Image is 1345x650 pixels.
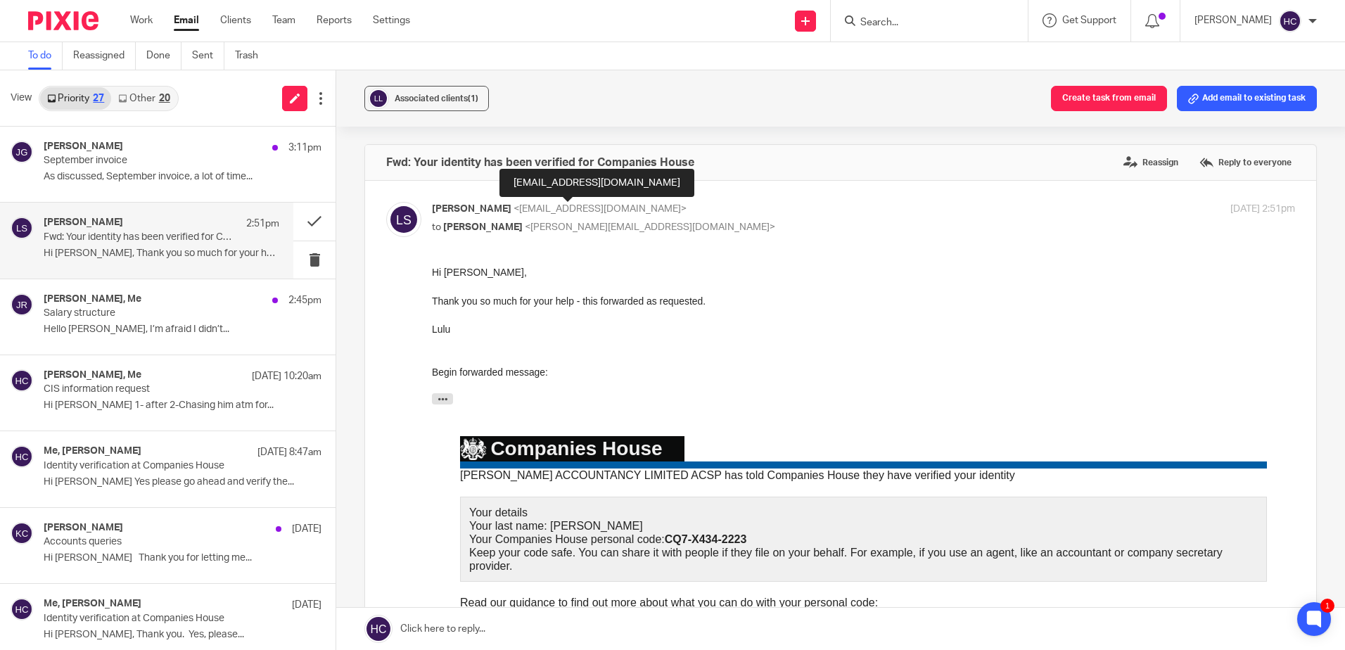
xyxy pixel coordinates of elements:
p: Fwd: Your identity has been verified for Companies House [44,231,232,243]
img: svg%3E [11,293,33,316]
button: Add email to existing task [1177,86,1317,111]
p: 2:51pm [246,217,279,231]
span: Associated clients [395,94,478,103]
p: Read our guidance to find out more about what you can do with your personal code: [28,331,835,344]
h2: If you think there has been a mistake [28,518,835,531]
li: sign in or create sign in details using [46,437,824,451]
span: <[EMAIL_ADDRESS][DOMAIN_NAME]> [514,204,687,214]
h4: [PERSON_NAME] [44,522,123,534]
p: [DATE] 10:20am [252,369,321,383]
p: As discussed, September invoice, a lot of time... [44,171,321,183]
a: Reports [317,13,352,27]
p: Contact us as soon as possible. [28,532,835,545]
p: [DATE] [292,522,321,536]
label: Reply to everyone [1196,152,1295,173]
span: to [432,222,441,232]
a: Sent [192,42,224,70]
img: Companies House Crest [28,172,55,195]
a: Team [272,13,295,27]
span: View [11,91,32,106]
p: [EMAIL_ADDRESS][DOMAIN_NAME] [28,545,835,559]
img: svg%3E [11,445,33,468]
p: Keep your code safe. You can share it with people if they file on your behalf. For example, if yo... [37,281,826,307]
a: [URL][DOMAIN_NAME]. [28,345,150,357]
input: Search [859,17,986,30]
h4: [PERSON_NAME] [44,141,123,153]
a: Reassigned [73,42,136,70]
p: Identity verification at Companies House [44,460,266,472]
p: Identity verification at Companies House [44,613,266,625]
p: 3:11pm [288,141,321,155]
li: enter your Companies House personal code [46,451,824,465]
a: Companies House [58,172,230,194]
p: Hi [PERSON_NAME] Thank you for letting me... [44,552,321,564]
img: svg%3E [368,88,389,109]
p: [DATE] [292,598,321,612]
img: svg%3E [11,369,33,392]
a: To do [28,42,63,70]
span: [PERSON_NAME] [432,204,511,214]
p: Salary structure [44,307,266,319]
img: svg%3E [386,202,421,237]
a: Work [130,13,153,27]
div: [EMAIL_ADDRESS][DOMAIN_NAME] [499,169,694,197]
a: Settings [373,13,410,27]
div: 27 [93,94,104,103]
strong: Email: [28,546,62,558]
a: Done [146,42,181,70]
div: 20 [159,94,170,103]
img: svg%3E [11,217,33,239]
img: svg%3E [11,141,33,163]
p: Hi [PERSON_NAME], Thank you so much for your help... [44,248,279,260]
p: 0303 1234 500 [28,559,835,572]
a: Other20 [111,87,177,110]
h4: Me, [PERSON_NAME] [44,598,141,610]
strong: Telephone: [28,559,87,571]
li: enter your date of birth [46,465,824,479]
p: [DATE] 8:47am [257,445,321,459]
a: [URL][DOMAIN_NAME] [167,586,286,598]
p: Your Companies House personal code: [37,267,826,281]
p: Hi [PERSON_NAME], Thank you. Yes, please... [44,629,321,641]
p: September invoice [44,155,266,167]
h4: Me, [PERSON_NAME] [44,445,141,457]
span: <[PERSON_NAME][EMAIL_ADDRESS][DOMAIN_NAME]> [525,222,775,232]
h2: Your details [37,241,826,254]
img: svg%3E [11,598,33,620]
p: [PERSON_NAME] ACCOUNTANCY LIMITED ACSP has told Companies House they have verified your identity [28,203,835,217]
p: [PERSON_NAME] [1194,13,1272,27]
p: Hello [PERSON_NAME], I’m afraid I didn’t... [44,324,321,336]
p: This email was sent from an email address which cannot accept incoming mail. Do not reply directl... [28,599,835,613]
h4: Fwd: Your identity has been verified for Companies House [386,155,694,170]
a: [URL][DOMAIN_NAME] [46,480,165,492]
p: [DATE] 2:51pm [1230,202,1295,217]
h4: [PERSON_NAME], Me [44,369,141,381]
p: 2:45pm [288,293,321,307]
strong: [EMAIL_ADDRESS][DOMAIN_NAME] [227,438,423,450]
a: Clients [220,13,251,27]
a: Email [174,13,199,27]
img: svg%3E [1279,10,1301,32]
p: We recommend that you save your personal code to a Companies House account. This only takes a cou... [28,371,835,398]
p: [DATE] to [DATE], 8:30am to 6pm Find out about call charges: [28,572,835,599]
p: Your last name: [PERSON_NAME] [37,254,826,267]
a: Priority27 [40,87,111,110]
button: Create task from email [1051,86,1167,111]
p: Hi [PERSON_NAME] Yes please go ahead and verify the... [44,476,321,488]
p: CIS information request [44,383,266,395]
strong: CQ7-X434-2223 [233,268,315,280]
p: To do this, you'll need to: [46,423,824,437]
span: Get Support [1062,15,1116,25]
span: [PERSON_NAME] [443,222,523,232]
p: Hi [PERSON_NAME] 1- after 2-Chasing him atm for... [44,400,321,412]
a: Trash [235,42,269,70]
div: 1 [1320,599,1334,613]
img: svg%3E [11,522,33,544]
h2: Save your personal code [28,358,835,371]
img: Pixie [28,11,98,30]
p: Accounts queries [44,536,266,548]
button: Associated clients(1) [364,86,489,111]
span: (1) [468,94,478,103]
h4: [PERSON_NAME], Me [44,293,141,305]
label: Reassign [1120,152,1182,173]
